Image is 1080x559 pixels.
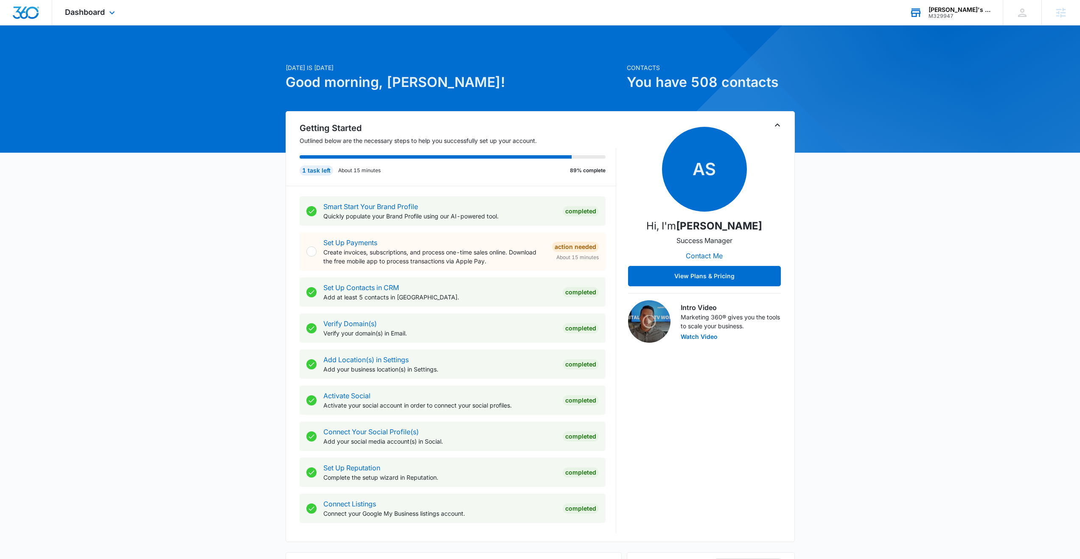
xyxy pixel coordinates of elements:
div: Completed [563,431,599,442]
p: Add your business location(s) in Settings. [323,365,556,374]
h2: Getting Started [300,122,616,134]
span: Dashboard [65,8,105,17]
h1: You have 508 contacts [627,72,795,92]
p: Verify your domain(s) in Email. [323,329,556,338]
p: Success Manager [676,235,732,246]
p: Outlined below are the necessary steps to help you successfully set up your account. [300,136,616,145]
h1: Good morning, [PERSON_NAME]! [286,72,622,92]
p: [DATE] is [DATE] [286,63,622,72]
button: Contact Me [677,246,731,266]
div: account name [929,6,990,13]
p: Contacts [627,63,795,72]
span: AS [662,127,747,212]
span: About 15 minutes [556,254,599,261]
p: Marketing 360® gives you the tools to scale your business. [681,313,781,330]
a: Smart Start Your Brand Profile [323,202,418,211]
a: Set Up Contacts in CRM [323,283,399,292]
p: Connect your Google My Business listings account. [323,509,556,518]
div: Completed [563,503,599,514]
p: Complete the setup wizard in Reputation. [323,473,556,482]
div: 1 task left [300,165,333,176]
div: Completed [563,323,599,333]
a: Connect Listings [323,500,376,508]
p: Hi, I'm [646,218,762,234]
strong: [PERSON_NAME] [676,220,762,232]
a: Add Location(s) in Settings [323,355,409,364]
div: Completed [563,467,599,478]
div: Completed [563,395,599,405]
div: Completed [563,206,599,216]
button: Toggle Collapse [772,120,783,130]
a: Verify Domain(s) [323,319,377,328]
a: Activate Social [323,391,370,400]
div: Completed [563,359,599,369]
button: Watch Video [681,334,718,340]
a: Set Up Payments [323,238,377,247]
p: Quickly populate your Brand Profile using our AI-powered tool. [323,212,556,221]
p: About 15 minutes [338,167,381,174]
div: Completed [563,287,599,297]
h3: Intro Video [681,302,781,313]
p: Add your social media account(s) in Social. [323,437,556,446]
p: Create invoices, subscriptions, and process one-time sales online. Download the free mobile app t... [323,248,545,266]
a: Set Up Reputation [323,464,380,472]
p: Activate your social account in order to connect your social profiles. [323,401,556,410]
p: 89% complete [570,167,606,174]
img: Intro Video [628,300,670,343]
div: account id [929,13,990,19]
button: View Plans & Pricing [628,266,781,286]
div: Action Needed [552,242,599,252]
a: Connect Your Social Profile(s) [323,428,419,436]
p: Add at least 5 contacts in [GEOGRAPHIC_DATA]. [323,293,556,302]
